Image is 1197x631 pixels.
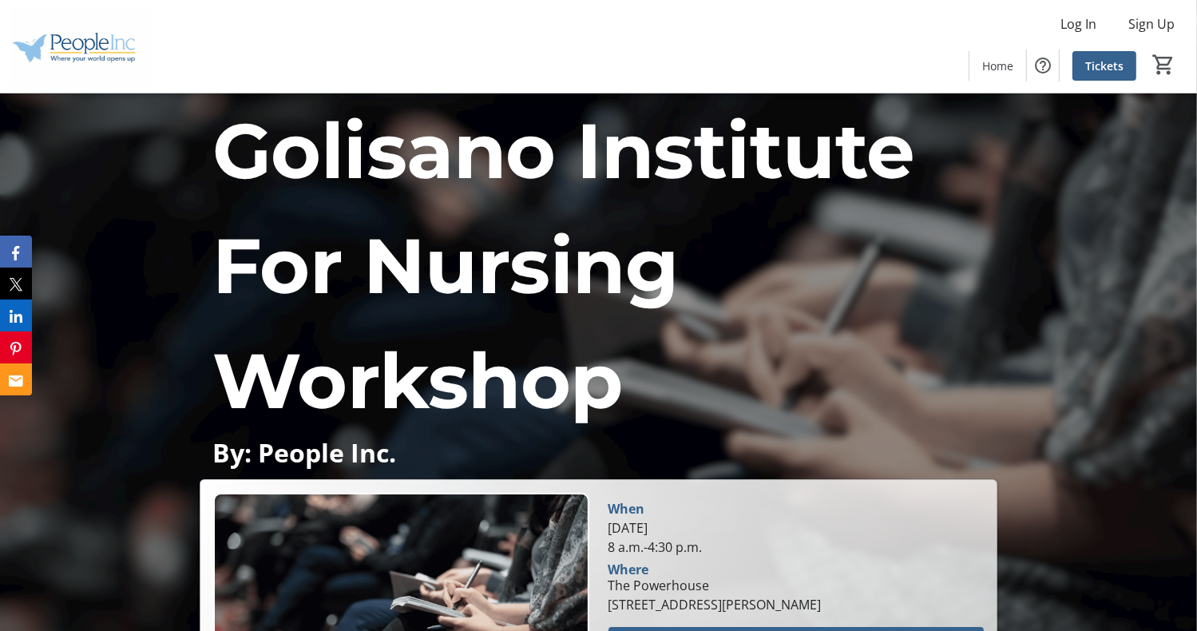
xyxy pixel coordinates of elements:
[608,563,649,576] div: Where
[1060,14,1096,34] span: Log In
[1116,11,1187,37] button: Sign Up
[608,595,822,614] div: [STREET_ADDRESS][PERSON_NAME]
[1072,51,1136,81] a: Tickets
[10,6,152,86] img: People Inc.'s Logo
[608,499,645,518] div: When
[212,104,915,427] span: Golisano Institute For Nursing Workshop
[1128,14,1175,34] span: Sign Up
[1085,58,1124,74] span: Tickets
[1027,50,1059,81] button: Help
[969,51,1026,81] a: Home
[982,58,1013,74] span: Home
[1048,11,1109,37] button: Log In
[212,439,985,466] p: By: People Inc.
[1149,50,1178,79] button: Cart
[608,518,985,557] div: [DATE] 8 a.m.-4:30 p.m.
[608,576,822,595] div: The Powerhouse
